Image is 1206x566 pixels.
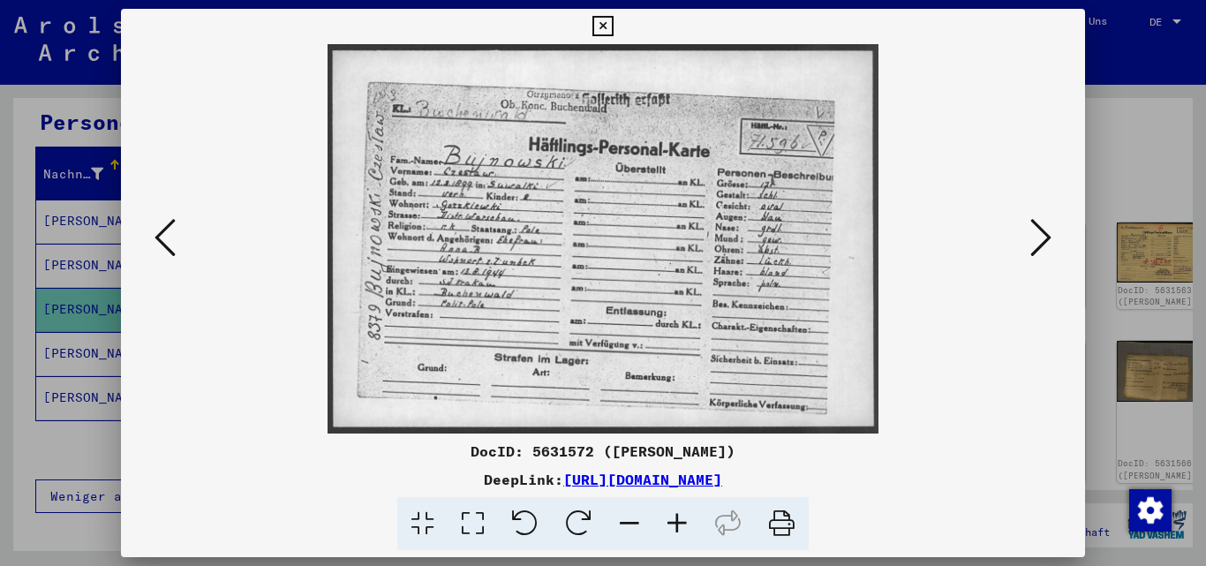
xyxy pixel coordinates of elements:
[121,469,1086,490] div: DeepLink:
[121,441,1086,462] div: DocID: 5631572 ([PERSON_NAME])
[181,44,1026,434] img: 001.jpg
[563,471,722,488] a: [URL][DOMAIN_NAME]
[1129,489,1172,532] img: Zustimmung ändern
[1128,488,1171,531] div: Zustimmung ändern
